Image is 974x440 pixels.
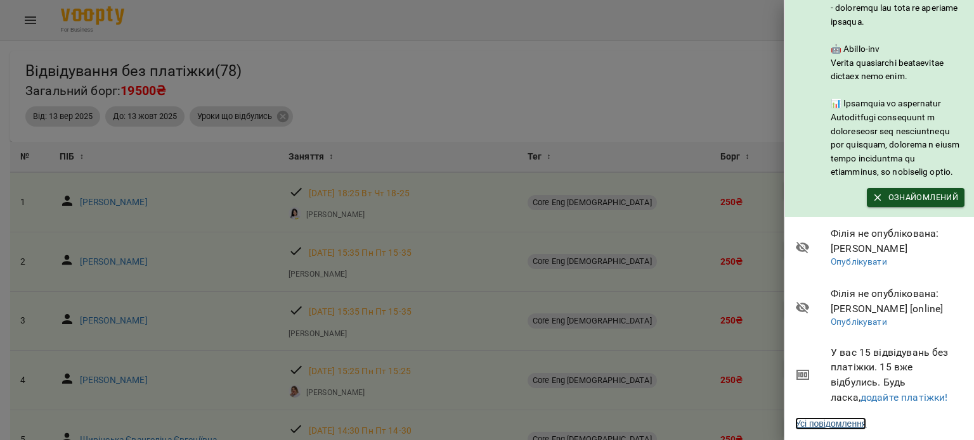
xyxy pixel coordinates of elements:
a: додайте платіжки! [860,391,948,403]
a: Опублікувати [831,317,887,327]
span: Філія не опублікована : [PERSON_NAME] [831,226,964,256]
span: У вас 15 відвідувань без платіжки. 15 вже відбулись. Будь ласка, [831,345,964,405]
button: Ознайомлений [867,188,964,207]
a: Усі повідомлення [795,417,866,430]
a: Опублікувати [831,256,887,267]
span: Ознайомлений [873,191,958,204]
span: Філія не опублікована : [PERSON_NAME] [online] [831,286,964,316]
